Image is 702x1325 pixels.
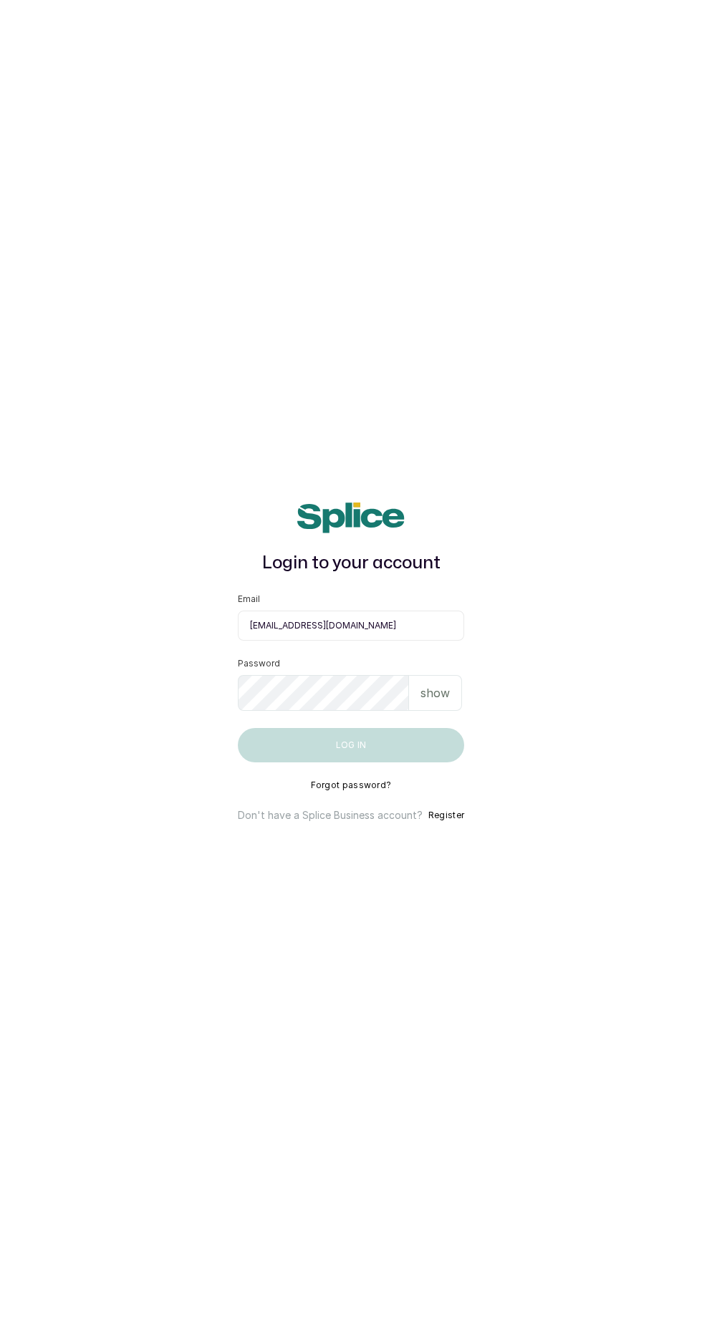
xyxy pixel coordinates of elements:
label: Email [238,593,260,605]
p: show [420,684,450,702]
input: email@acme.com [238,611,464,641]
button: Forgot password? [311,780,392,791]
button: Register [428,808,464,822]
button: Log in [238,728,464,762]
p: Don't have a Splice Business account? [238,808,423,822]
label: Password [238,658,280,669]
h1: Login to your account [238,550,464,576]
